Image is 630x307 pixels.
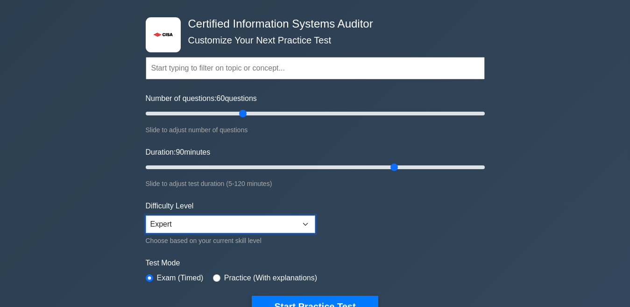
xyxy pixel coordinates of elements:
[146,200,194,212] label: Difficulty Level
[157,272,204,284] label: Exam (Timed)
[146,235,315,246] div: Choose based on your current skill level
[184,17,439,31] h4: Certified Information Systems Auditor
[146,178,485,189] div: Slide to adjust test duration (5-120 minutes)
[146,124,485,136] div: Slide to adjust number of questions
[146,257,485,269] label: Test Mode
[146,147,211,158] label: Duration: minutes
[146,57,485,79] input: Start typing to filter on topic or concept...
[176,148,184,156] span: 90
[224,272,317,284] label: Practice (With explanations)
[146,93,257,104] label: Number of questions: questions
[217,94,225,102] span: 60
